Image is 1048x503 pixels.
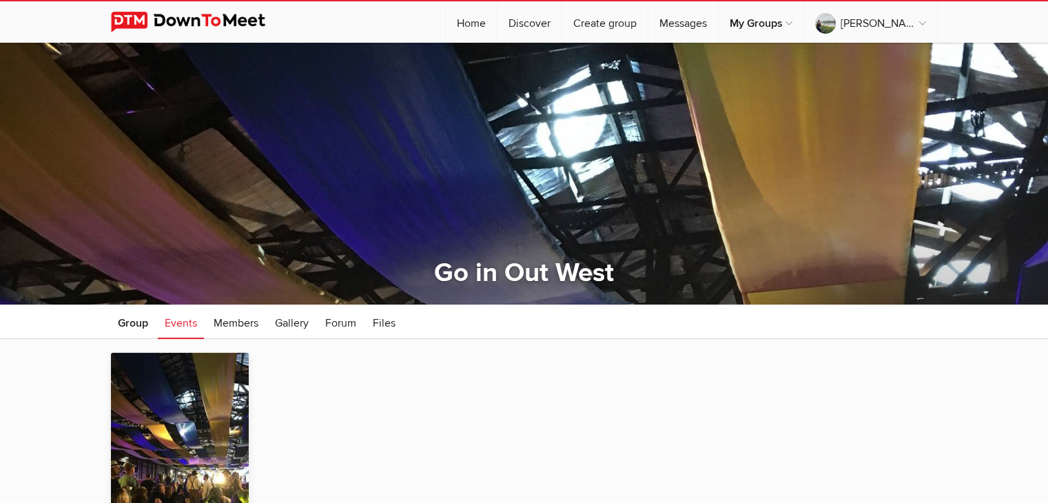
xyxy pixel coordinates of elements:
a: Home [446,1,497,43]
a: Events [158,305,204,339]
a: Group [111,305,155,339]
span: Group [118,316,148,330]
img: DownToMeet [111,12,287,32]
a: Messages [648,1,718,43]
a: My Groups [719,1,803,43]
span: Forum [325,316,356,330]
a: Members [207,305,265,339]
a: Create group [562,1,648,43]
span: Members [214,316,258,330]
a: My Profile [814,43,936,45]
a: Go in Out West [434,257,614,289]
span: Events [165,316,197,330]
a: Forum [318,305,363,339]
span: Files [373,316,395,330]
a: [PERSON_NAME] [804,1,937,43]
a: Files [366,305,402,339]
a: Gallery [268,305,316,339]
span: Gallery [275,316,309,330]
a: Discover [497,1,562,43]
